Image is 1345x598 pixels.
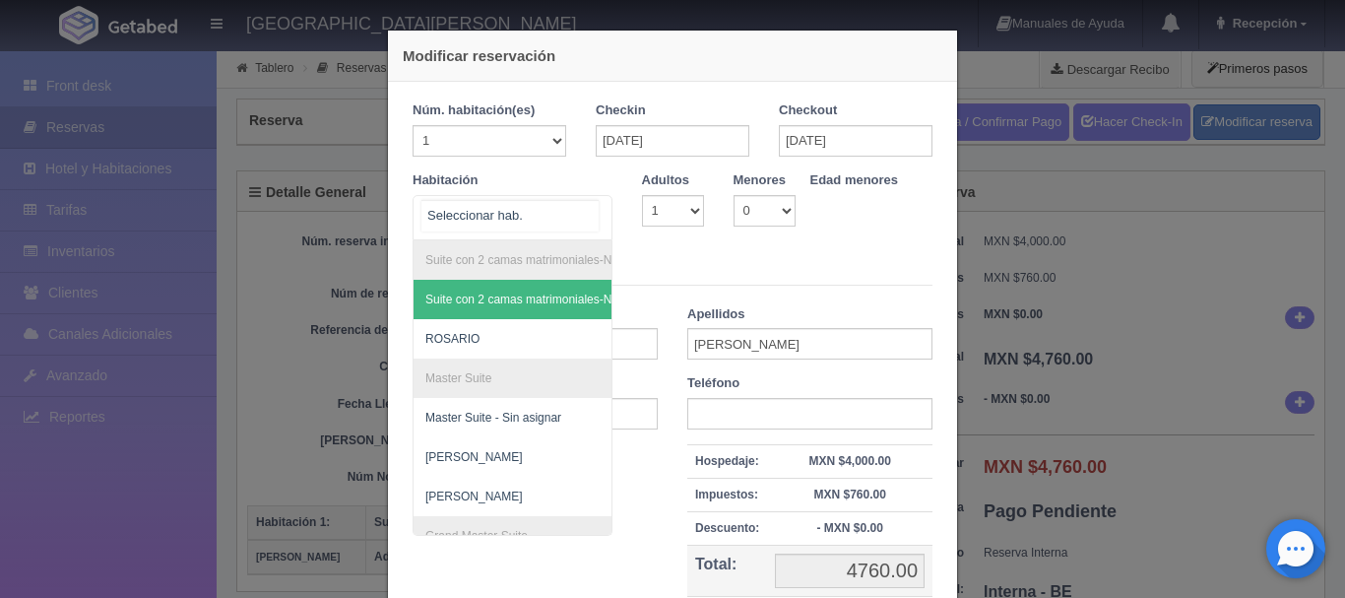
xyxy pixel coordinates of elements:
[642,171,689,190] label: Adultos
[403,45,942,66] h4: Modificar reservación
[687,374,739,393] label: Teléfono
[687,478,767,511] th: Impuestos:
[413,101,535,120] label: Núm. habitación(es)
[779,101,837,120] label: Checkout
[425,332,480,346] span: ROSARIO
[421,200,599,232] input: Seleccionar hab.
[816,521,882,535] strong: - MXN $0.00
[734,171,786,190] label: Menores
[813,488,885,501] strong: MXN $760.00
[687,444,767,478] th: Hospedaje:
[810,171,899,190] label: Edad menores
[596,101,646,120] label: Checkin
[596,125,749,157] input: DD-MM-AAAA
[808,454,890,468] strong: MXN $4,000.00
[413,255,932,286] legend: Datos del Cliente
[425,411,561,425] span: Master Suite - Sin asignar
[687,305,745,324] label: Apellidos
[687,546,767,597] th: Total:
[413,171,478,190] label: Habitación
[779,125,932,157] input: DD-MM-AAAA
[425,293,791,306] span: Suite con 2 camas matrimoniales-No apta para menores - Sin asignar
[425,490,523,503] span: [PERSON_NAME]
[687,511,767,545] th: Descuento:
[425,450,523,464] span: [PERSON_NAME]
